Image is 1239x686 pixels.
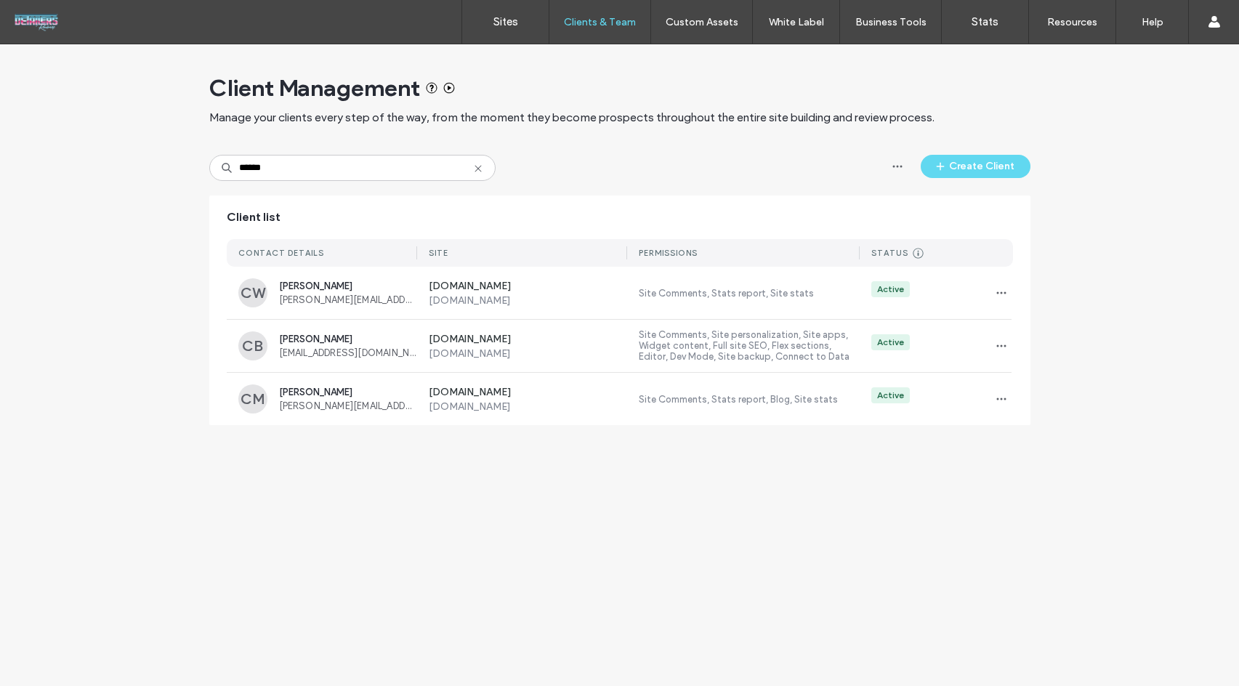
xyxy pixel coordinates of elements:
[855,16,927,28] label: Business Tools
[429,400,628,413] label: [DOMAIN_NAME]
[871,248,908,258] div: STATUS
[921,155,1030,178] button: Create Client
[227,267,1013,320] a: CW[PERSON_NAME][PERSON_NAME][EMAIL_ADDRESS][DOMAIN_NAME][DOMAIN_NAME][DOMAIN_NAME]Site Comments, ...
[279,387,417,398] span: [PERSON_NAME]
[1047,16,1097,28] label: Resources
[279,400,417,411] span: [PERSON_NAME][EMAIL_ADDRESS][DOMAIN_NAME]
[238,384,267,413] div: CM
[493,15,518,28] label: Sites
[877,283,904,296] div: Active
[238,248,324,258] div: CONTACT DETAILS
[429,386,628,400] label: [DOMAIN_NAME]
[564,16,636,28] label: Clients & Team
[279,281,417,291] span: [PERSON_NAME]
[877,336,904,349] div: Active
[639,248,698,258] div: PERMISSIONS
[279,347,417,358] span: [EMAIL_ADDRESS][DOMAIN_NAME]
[877,389,904,402] div: Active
[33,10,62,23] span: Help
[429,333,628,347] label: [DOMAIN_NAME]
[429,347,628,360] label: [DOMAIN_NAME]
[666,16,738,28] label: Custom Assets
[769,16,824,28] label: White Label
[639,329,860,363] label: Site Comments, Site personalization, Site apps, Widget content, Full site SEO, Flex sections, Edi...
[429,248,448,258] div: SITE
[1142,16,1163,28] label: Help
[209,73,420,102] span: Client Management
[227,320,1013,373] a: CB[PERSON_NAME][EMAIL_ADDRESS][DOMAIN_NAME][DOMAIN_NAME][DOMAIN_NAME]Site Comments, Site personal...
[429,280,628,294] label: [DOMAIN_NAME]
[227,209,281,225] span: Client list
[238,331,267,360] div: CB
[238,278,267,307] div: CW
[209,110,935,126] span: Manage your clients every step of the way, from the moment they become prospects throughout the e...
[279,294,417,305] span: [PERSON_NAME][EMAIL_ADDRESS][DOMAIN_NAME]
[227,373,1013,425] a: CM[PERSON_NAME][PERSON_NAME][EMAIL_ADDRESS][DOMAIN_NAME][DOMAIN_NAME][DOMAIN_NAME]Site Comments, ...
[639,394,860,405] label: Site Comments, Stats report, Blog, Site stats
[972,15,998,28] label: Stats
[429,294,628,307] label: [DOMAIN_NAME]
[279,334,417,344] span: [PERSON_NAME]
[639,288,860,299] label: Site Comments, Stats report, Site stats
